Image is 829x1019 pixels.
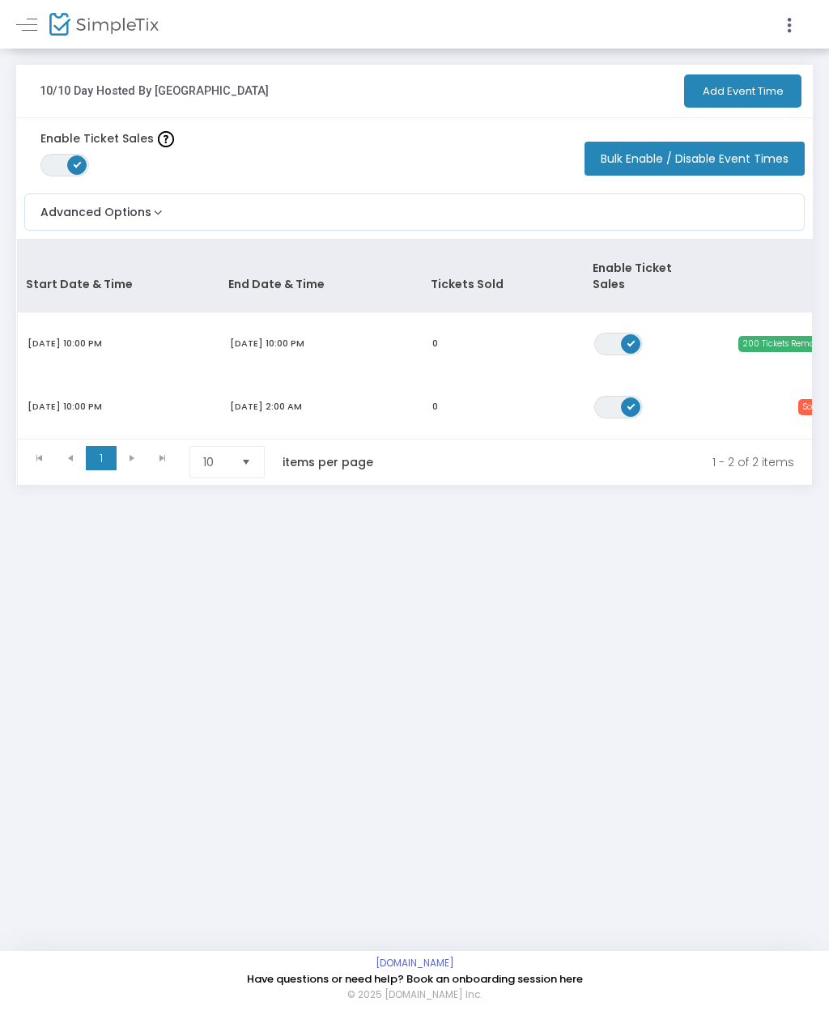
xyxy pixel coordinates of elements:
[423,240,585,312] th: Tickets Sold
[18,240,220,312] th: Start Date & Time
[18,240,812,439] div: Data table
[40,130,174,147] label: Enable Ticket Sales
[347,988,482,1003] span: © 2025 [DOMAIN_NAME] Inc.
[585,142,805,176] button: Bulk Enable / Disable Event Times
[28,337,102,350] span: [DATE] 10:00 PM
[40,84,269,98] h3: 10/10 Day Hosted By [GEOGRAPHIC_DATA]
[230,337,304,350] span: [DATE] 10:00 PM
[86,446,117,470] span: Page 1
[74,160,82,168] span: ON
[220,240,423,312] th: End Date & Time
[158,131,174,147] img: question-mark
[407,446,794,478] kendo-pager-info: 1 - 2 of 2 items
[247,971,583,987] a: Have questions or need help? Book an onboarding session here
[376,957,454,970] a: [DOMAIN_NAME]
[585,240,706,312] th: Enable Ticket Sales
[432,337,438,350] span: 0
[627,401,636,410] span: ON
[203,454,228,470] span: 10
[432,400,438,413] span: 0
[283,454,373,470] label: items per page
[230,400,302,413] span: [DATE] 2:00 AM
[28,400,102,413] span: [DATE] 10:00 PM
[235,447,257,478] button: Select
[627,338,636,346] span: ON
[684,74,801,108] button: Add Event Time
[25,194,166,221] button: Advanced Options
